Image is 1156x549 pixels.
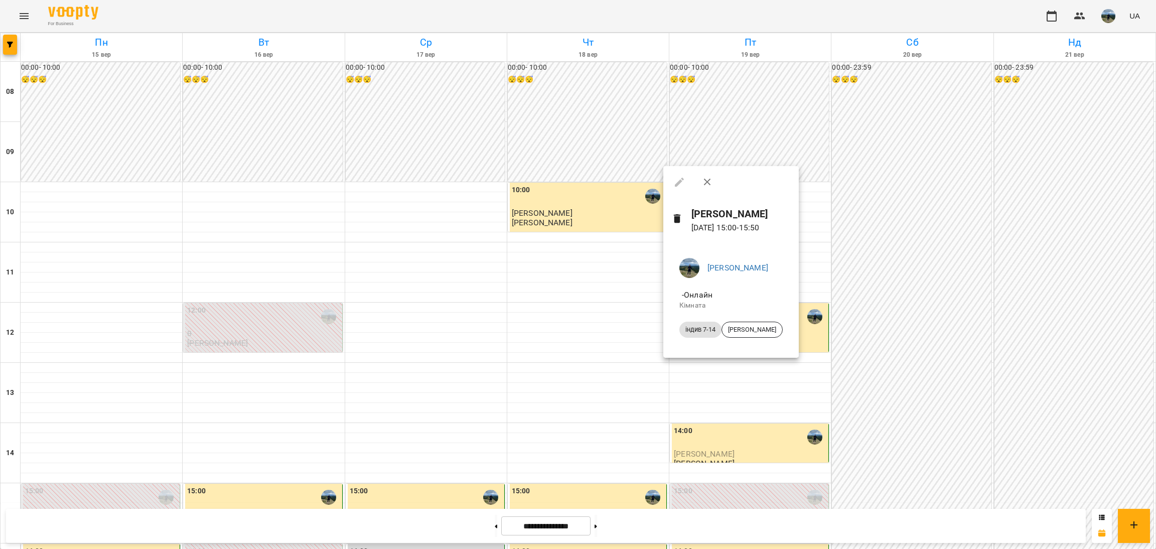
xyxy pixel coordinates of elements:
[679,290,714,300] span: - Онлайн
[722,325,782,334] span: [PERSON_NAME]
[691,222,791,234] p: [DATE] 15:00 - 15:50
[691,206,791,222] h6: [PERSON_NAME]
[721,322,783,338] div: [PERSON_NAME]
[679,325,721,334] span: індив 7-14
[707,263,768,272] a: [PERSON_NAME]
[679,258,699,278] img: 21386328b564625c92ab1b868b6883df.jpg
[679,301,783,311] p: Кімната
